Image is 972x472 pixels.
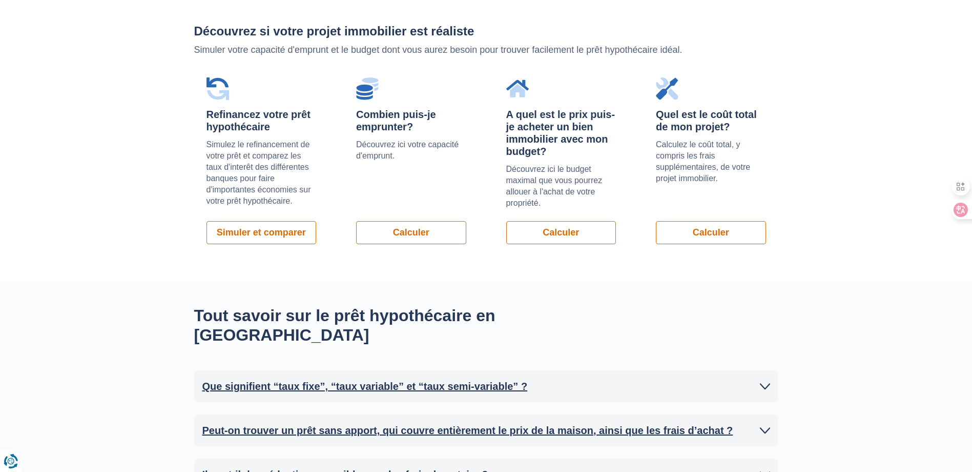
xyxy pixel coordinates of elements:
[194,44,778,57] p: Simuler votre capacité d'emprunt et le budget dont vous aurez besoin pour trouver facilement le p...
[506,108,616,158] div: A quel est le prix puis-je acheter un bien immobilier avec mon budget?
[206,108,317,133] div: Refinancez votre prêt hypothécaire
[202,423,770,438] a: Peut-on trouver un prêt sans apport, qui couvre entièrement le prix de la maison, ainsi que les f...
[506,221,616,244] a: Calculer
[506,77,529,100] img: A quel est le prix puis-je acheter un bien immobilier avec mon budget?
[202,379,528,394] h2: Que signifient “taux fixe”, “taux variable” et “taux semi-variable” ?
[194,306,578,345] h2: Tout savoir sur le prêt hypothécaire en [GEOGRAPHIC_DATA]
[356,77,379,100] img: Combien puis-je emprunter?
[656,139,766,184] p: Calculez le coût total, y compris les frais supplémentaires, de votre projet immobilier.
[206,77,229,100] img: Refinancez votre prêt hypothécaire
[356,139,466,162] p: Découvrez ici votre capacité d'emprunt.
[506,164,616,209] p: Découvrez ici le budget maximal que vous pourrez allouer à l'achat de votre propriété.
[206,221,317,244] a: Simuler et comparer
[194,25,778,38] h2: Découvrez si votre projet immobilier est réaliste
[202,379,770,394] a: Que signifient “taux fixe”, “taux variable” et “taux semi-variable” ?
[206,139,317,207] p: Simulez le refinancement de votre prêt et comparez les taux d'interêt des différentes banques pou...
[356,221,466,244] a: Calculer
[656,221,766,244] a: Calculer
[656,108,766,133] div: Quel est le coût total de mon projet?
[202,423,733,438] h2: Peut-on trouver un prêt sans apport, qui couvre entièrement le prix de la maison, ainsi que les f...
[356,108,466,133] div: Combien puis-je emprunter?
[656,77,678,100] img: Quel est le coût total de mon projet?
